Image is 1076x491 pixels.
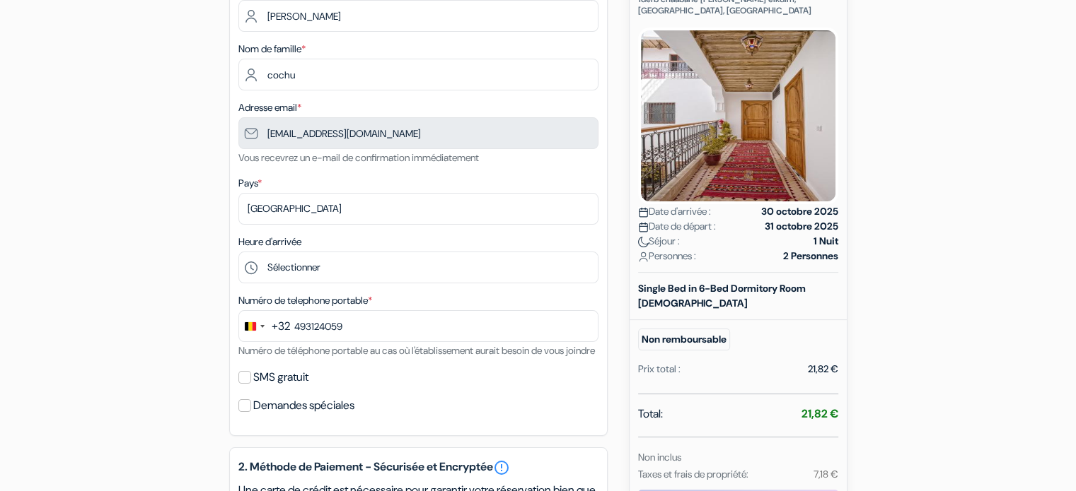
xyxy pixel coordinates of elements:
[638,252,649,262] img: user_icon.svg
[638,249,696,264] span: Personnes :
[638,234,680,249] span: Séjour :
[638,282,806,309] b: Single Bed in 6-Bed Dormitory Room [DEMOGRAPHIC_DATA]
[238,100,301,115] label: Adresse email
[638,207,649,218] img: calendar.svg
[802,406,838,421] strong: 21,82 €
[253,367,308,387] label: SMS gratuit
[253,396,354,415] label: Demandes spéciales
[238,293,372,308] label: Numéro de telephone portable
[783,249,838,264] strong: 2 Personnes
[638,329,730,350] small: Non remboursable
[638,362,681,377] div: Prix total :
[765,219,838,234] strong: 31 octobre 2025
[814,234,838,249] strong: 1 Nuit
[272,318,290,335] div: +32
[638,204,711,219] span: Date d'arrivée :
[638,219,716,234] span: Date de départ :
[808,362,838,377] div: 21,82 €
[638,468,748,480] small: Taxes et frais de propriété:
[638,406,663,422] span: Total:
[493,459,510,476] a: error_outline
[238,117,598,149] input: Entrer adresse e-mail
[638,222,649,232] img: calendar.svg
[238,42,306,57] label: Nom de famille
[813,468,838,480] small: 7,18 €
[638,451,681,463] small: Non inclus
[638,237,649,247] img: moon.svg
[238,151,479,164] small: Vous recevrez un e-mail de confirmation immédiatement
[238,344,595,357] small: Numéro de téléphone portable au cas où l'établissement aurait besoin de vous joindre
[238,176,262,191] label: Pays
[238,459,598,476] h5: 2. Méthode de Paiement - Sécurisée et Encryptée
[761,204,838,219] strong: 30 octobre 2025
[238,235,301,249] label: Heure d'arrivée
[238,59,598,90] input: Entrer le nom de famille
[239,311,290,341] button: Change country, selected Belgium (+32)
